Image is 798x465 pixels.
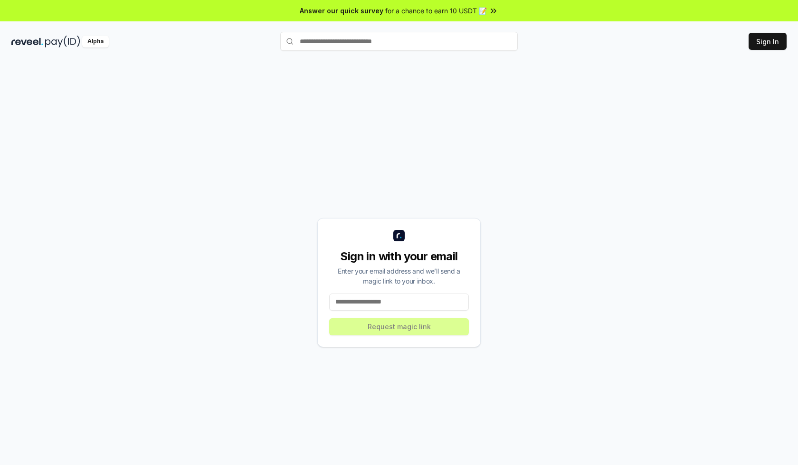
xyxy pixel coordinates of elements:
[385,6,487,16] span: for a chance to earn 10 USDT 📝
[329,249,469,264] div: Sign in with your email
[749,33,787,50] button: Sign In
[45,36,80,47] img: pay_id
[82,36,109,47] div: Alpha
[393,230,405,241] img: logo_small
[300,6,383,16] span: Answer our quick survey
[329,266,469,286] div: Enter your email address and we’ll send a magic link to your inbox.
[11,36,43,47] img: reveel_dark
